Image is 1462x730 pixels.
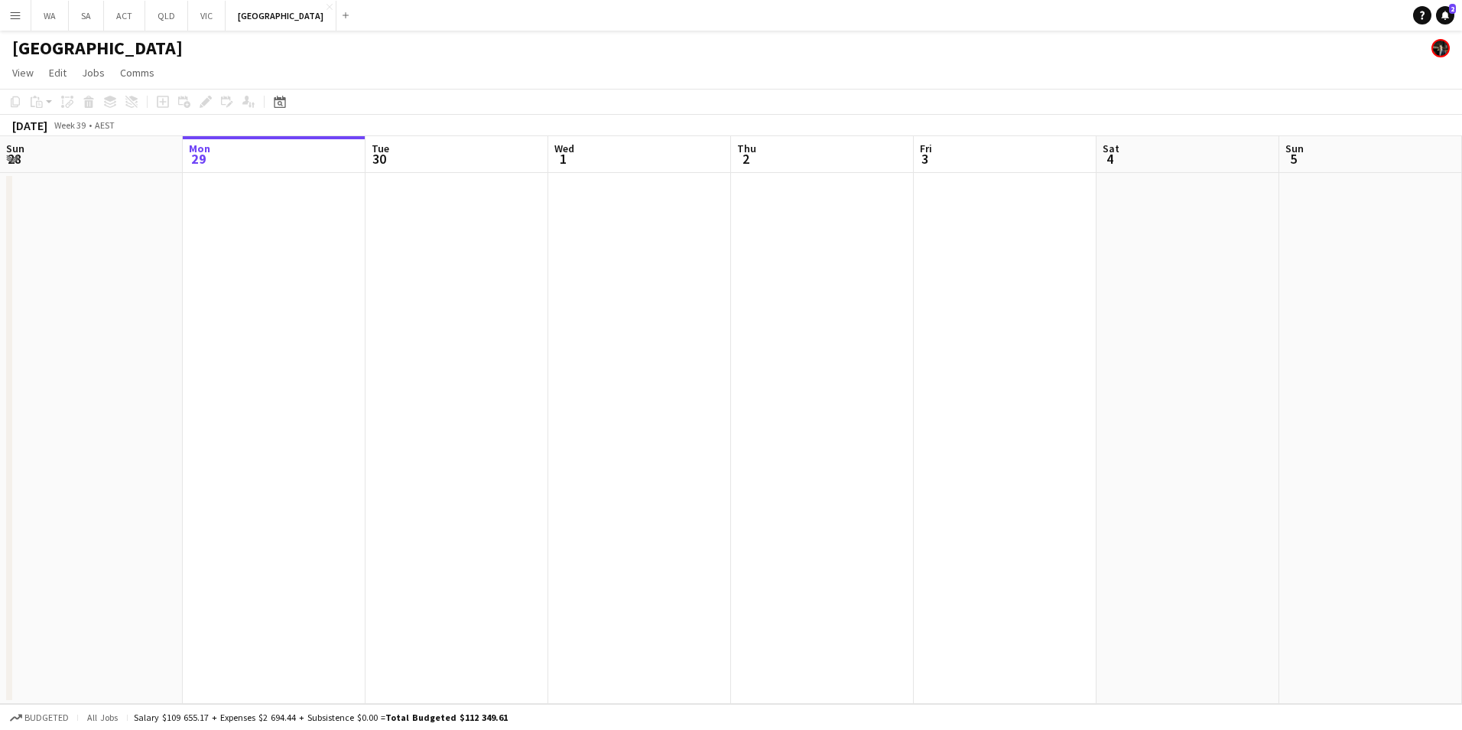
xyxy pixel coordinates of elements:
div: Salary $109 655.17 + Expenses $2 694.44 + Subsistence $0.00 = [134,712,508,723]
a: View [6,63,40,83]
a: 2 [1436,6,1454,24]
span: Sun [1285,142,1304,155]
button: WA [31,1,69,31]
span: Week 39 [50,119,89,131]
div: AEST [95,119,115,131]
span: 1 [552,150,574,168]
a: Edit [43,63,73,83]
span: 5 [1283,150,1304,168]
span: Budgeted [24,712,69,723]
button: [GEOGRAPHIC_DATA] [226,1,336,31]
button: ACT [104,1,145,31]
button: Budgeted [8,709,71,726]
span: 3 [918,150,932,168]
button: QLD [145,1,188,31]
span: Sat [1103,142,1119,155]
h1: [GEOGRAPHIC_DATA] [12,37,183,60]
span: Tue [372,142,389,155]
span: 2 [735,150,756,168]
span: View [12,66,34,80]
span: 29 [187,150,210,168]
span: Wed [554,142,574,155]
div: [DATE] [12,118,47,133]
span: Thu [737,142,756,155]
a: Jobs [76,63,111,83]
span: Fri [920,142,932,155]
span: 4 [1100,150,1119,168]
span: 2 [1449,4,1456,14]
a: Comms [114,63,161,83]
span: Jobs [82,66,105,80]
span: Total Budgeted $112 349.61 [385,712,508,723]
button: SA [69,1,104,31]
span: Mon [189,142,210,155]
span: All jobs [84,712,121,723]
span: Comms [120,66,154,80]
span: 30 [369,150,389,168]
span: 28 [4,150,24,168]
span: Edit [49,66,67,80]
span: Sun [6,142,24,155]
app-user-avatar: Mauricio Torres Barquet [1431,39,1450,57]
button: VIC [188,1,226,31]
